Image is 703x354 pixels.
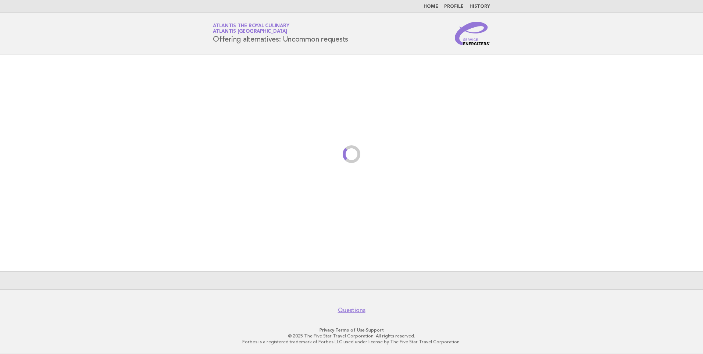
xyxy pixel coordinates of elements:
a: Questions [338,307,365,314]
h1: Offering alternatives: Uncommon requests [213,24,348,43]
a: Terms of Use [335,328,365,333]
p: · · [126,327,577,333]
span: Atlantis [GEOGRAPHIC_DATA] [213,29,287,34]
a: Home [424,4,438,9]
a: Support [366,328,384,333]
img: Service Energizers [455,22,490,45]
a: Privacy [320,328,334,333]
p: © 2025 The Five Star Travel Corporation. All rights reserved. [126,333,577,339]
a: Atlantis the Royal CulinaryAtlantis [GEOGRAPHIC_DATA] [213,24,289,34]
a: Profile [444,4,464,9]
a: History [470,4,490,9]
p: Forbes is a registered trademark of Forbes LLC used under license by The Five Star Travel Corpora... [126,339,577,345]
